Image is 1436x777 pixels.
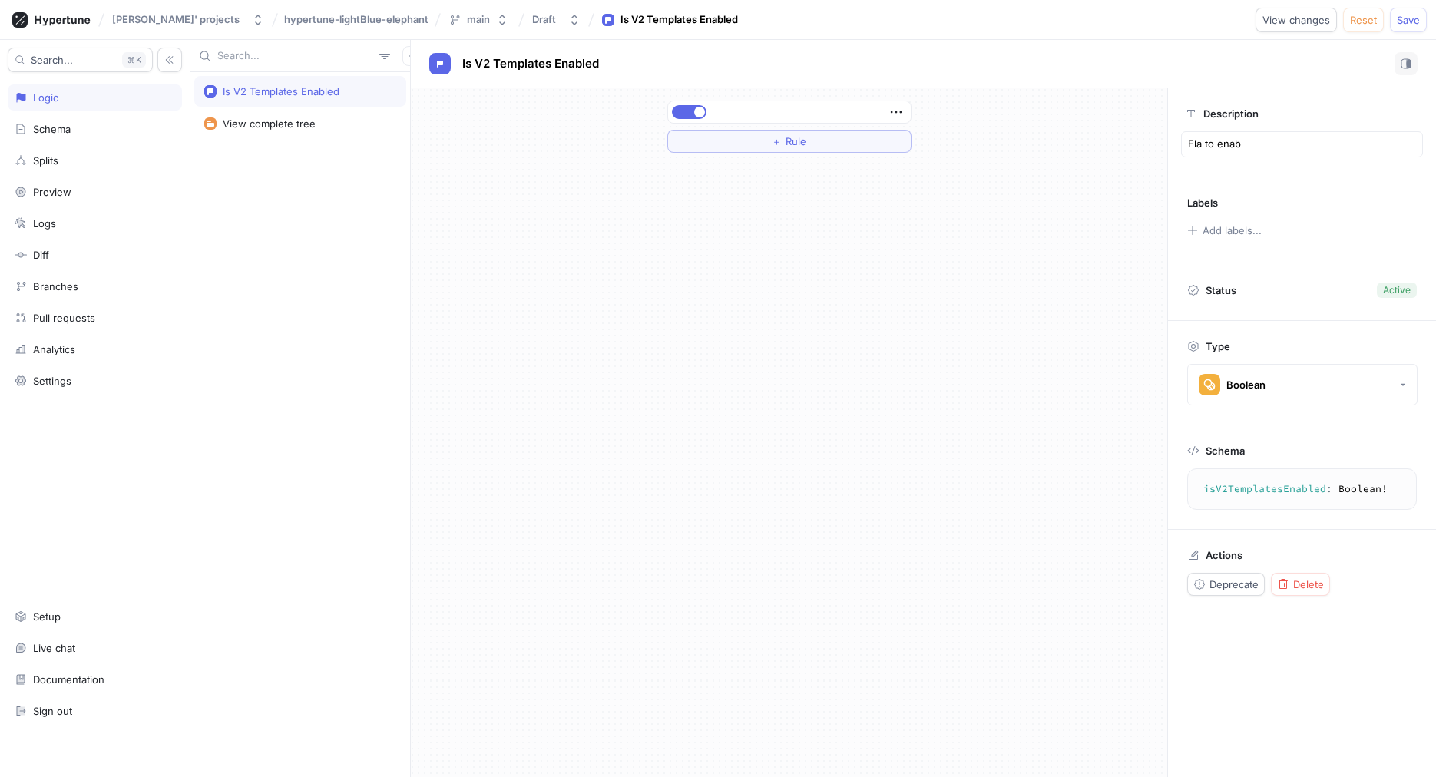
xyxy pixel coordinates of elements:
div: Boolean [1226,379,1266,392]
button: ＋Rule [667,130,912,153]
input: Search... [217,48,373,64]
div: View complete tree [223,117,316,130]
span: hypertune-lightBlue-elephant [284,14,428,25]
div: Logs [33,217,56,230]
div: Logic [33,91,58,104]
textarea: isV2TemplatesEnabled: Boolean! [1194,475,1410,503]
div: Active [1383,283,1411,297]
span: Rule [786,137,806,146]
div: Branches [33,280,78,293]
p: Type [1206,340,1230,352]
button: Deprecate [1187,573,1265,596]
span: ＋ [772,137,782,146]
div: Splits [33,154,58,167]
p: Status [1206,279,1236,301]
button: Draft [526,7,587,32]
button: Add labels... [1182,220,1266,240]
a: Documentation [8,666,182,693]
div: [PERSON_NAME]' projects [112,13,240,26]
div: Is V2 Templates Enabled [223,85,339,98]
p: Actions [1206,549,1242,561]
div: Pull requests [33,312,95,324]
div: Live chat [33,642,75,654]
span: Search... [31,55,73,64]
span: Delete [1293,580,1324,589]
button: Save [1390,8,1427,32]
p: Labels [1187,197,1218,209]
div: K [122,52,146,68]
button: [PERSON_NAME]' projects [106,7,270,32]
button: main [442,7,515,32]
button: Reset [1343,8,1384,32]
div: Is V2 Templates Enabled [620,12,738,28]
button: View changes [1256,8,1337,32]
button: Search...K [8,48,153,72]
div: main [467,13,490,26]
div: Schema [33,123,71,135]
span: Reset [1350,15,1377,25]
span: View changes [1262,15,1330,25]
p: Schema [1206,445,1245,457]
button: Delete [1271,573,1330,596]
div: Draft [532,13,556,26]
div: Preview [33,186,71,198]
span: Save [1397,15,1420,25]
div: Analytics [33,343,75,355]
span: Is V2 Templates Enabled [462,58,599,70]
textarea: Fla to ena [1181,131,1423,157]
div: Documentation [33,673,104,686]
div: Diff [33,249,49,261]
p: Description [1203,107,1259,120]
div: Setup [33,610,61,623]
button: Boolean [1187,364,1418,405]
div: Settings [33,375,71,387]
div: Sign out [33,705,72,717]
span: Deprecate [1209,580,1259,589]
